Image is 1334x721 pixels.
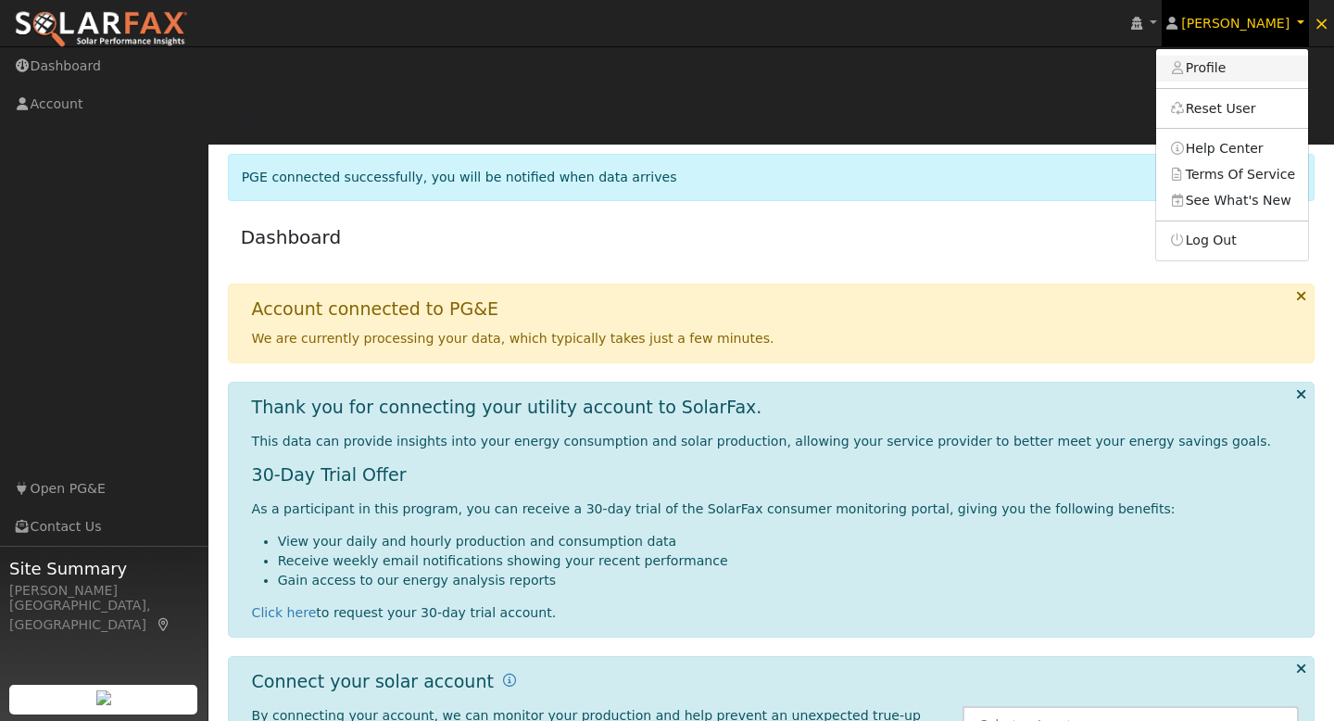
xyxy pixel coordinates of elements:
a: See What's New [1156,187,1308,213]
a: Terms Of Service [1156,161,1308,187]
h1: Connect your solar account [252,671,494,692]
li: Receive weekly email notifications showing your recent performance [278,551,1300,571]
h1: 30-Day Trial Offer [252,464,1300,486]
h1: Account connected to PG&E [252,298,498,320]
span: This data can provide insights into your energy consumption and solar production, allowing your s... [252,434,1271,449]
p: As a participant in this program, you can receive a 30-day trial of the SolarFax consumer monitor... [252,500,1300,519]
a: Map [156,617,172,632]
div: [PERSON_NAME] [9,581,198,601]
a: Profile [1156,56,1308,82]
img: SolarFax [14,10,188,49]
div: to request your 30-day trial account. [252,603,1300,623]
li: Gain access to our energy analysis reports [278,571,1300,590]
h1: Thank you for connecting your utility account to SolarFax. [252,397,762,418]
img: retrieve [96,690,111,705]
span: [PERSON_NAME] [1181,16,1290,31]
a: Click here [252,605,317,620]
a: Help Center [1156,135,1308,161]
span: Site Summary [9,556,198,581]
a: Reset User [1156,95,1308,121]
div: [GEOGRAPHIC_DATA], [GEOGRAPHIC_DATA] [9,596,198,635]
a: Dashboard [241,226,342,248]
span: × [1314,12,1329,34]
span: We are currently processing your data, which typically takes just a few minutes. [252,331,774,346]
div: PGE connected successfully, you will be notified when data arrives [228,154,1315,201]
li: View your daily and hourly production and consumption data [278,532,1300,551]
a: Log Out [1156,228,1308,254]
